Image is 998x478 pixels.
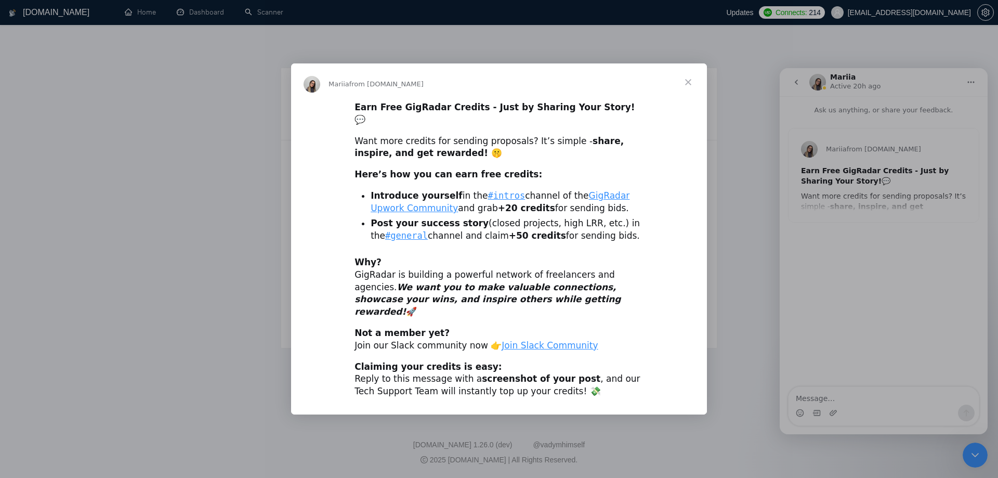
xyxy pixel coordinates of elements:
[354,327,644,352] div: Join our Slack community now 👉
[509,230,566,241] b: +50 credits
[354,282,621,317] i: We want you to make valuable connections, showcase your wins, and inspire others while getting re...
[67,77,141,85] span: from [DOMAIN_NAME]
[33,341,41,349] button: Gif picker
[46,77,67,85] span: Mariia
[354,169,542,179] b: Here’s how you can earn free credits:
[50,13,101,23] p: Active 20h ago
[21,73,38,89] img: Profile image for Mariia
[354,256,644,318] div: GigRadar is building a powerful network of freelancers and agencies. 🚀
[371,218,489,228] b: Post your success story
[371,190,463,201] b: Introduce yourself
[385,230,428,241] a: #general
[7,4,27,24] button: go back
[329,80,349,88] span: Mariia
[354,135,644,160] div: Want more credits for sending proposals? It’s simple -
[488,190,526,201] a: #intros
[354,361,502,372] b: Claiming your credits is easy:
[178,337,195,353] button: Send a message…
[371,190,629,213] a: GigRadar Upwork Community
[502,340,598,351] a: Join Slack Community
[181,4,201,24] button: Home
[371,217,644,242] li: (closed projects, high LRR, etc.) in the channel and claim for sending bids.
[371,190,644,215] li: in the channel of the and grab for sending bids.
[354,101,644,126] div: 💬
[354,257,382,267] b: Why?
[21,98,169,117] b: Earn Free GigRadar Credits - Just by Sharing Your Story!
[669,63,707,101] span: Close
[49,341,58,349] button: Upload attachment
[304,76,320,93] img: Profile image for Mariia
[498,203,555,213] b: +20 credits
[482,373,600,384] b: screenshot of your post
[21,98,187,118] div: 💬
[354,328,450,338] b: Not a member yet?
[50,5,76,13] h1: Mariia
[354,361,644,398] div: Reply to this message with a , and our Tech Support Team will instantly top up your credits! 💸
[354,102,635,112] b: Earn Free GigRadar Credits - Just by Sharing Your Story!
[8,60,200,167] div: Mariia says…
[9,319,199,337] textarea: Message…
[30,6,46,22] img: Profile image for Mariia
[349,80,424,88] span: from [DOMAIN_NAME]
[16,341,24,349] button: Emoji picker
